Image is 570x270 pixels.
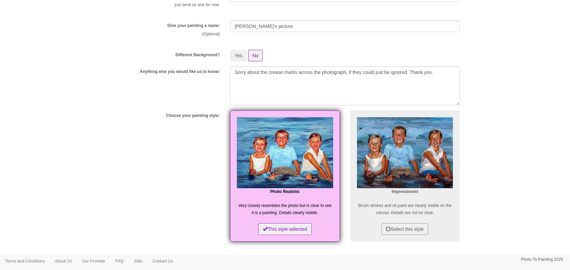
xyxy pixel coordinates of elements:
[230,50,247,61] button: Yes
[357,188,453,195] p: Impressionist
[357,202,453,216] p: Brush strokes and oil paint are clearly visible on the canvas. Details are not so clear.
[140,69,220,75] label: Anything else you would like us to know:
[110,31,220,38] p: (Optional)
[147,256,178,266] a: Contact Us
[248,50,263,61] button: No
[77,256,110,266] a: Our Promise
[129,256,147,266] a: Jobs
[237,117,333,189] img: Realism
[50,256,77,266] a: About Us
[110,256,129,266] a: FAQ
[258,223,311,235] button: This style selected
[175,52,220,58] label: Different Background?
[357,117,453,189] img: Impressionist
[521,256,563,263] p: Photo To Painting 2025
[382,223,428,235] button: Select this style
[167,23,220,29] label: Give your painting a name:
[237,188,333,195] p: Photo Realistic
[166,113,220,119] label: Choose your painting style:
[237,202,333,216] p: Very closely resembles the photo but is clear to see it is a painting. Details clearly visible.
